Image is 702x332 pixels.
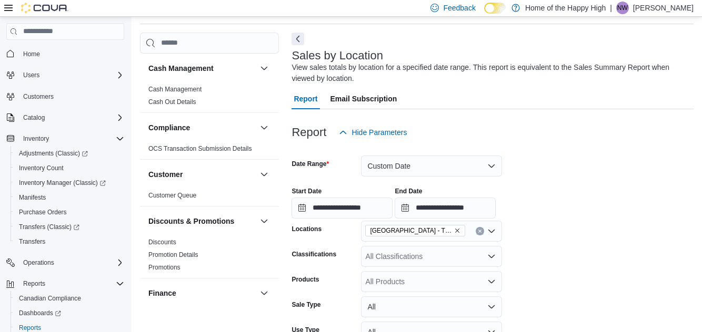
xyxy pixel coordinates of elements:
span: Winnipeg - The Shed District - Fire & Flower [365,225,465,236]
label: Sale Type [292,300,320,309]
h3: Customer [148,169,183,180]
input: Press the down key to open a popover containing a calendar. [395,198,496,219]
a: Manifests [15,191,50,204]
span: Dashboards [15,307,124,319]
a: Transfers [15,235,49,248]
span: [GEOGRAPHIC_DATA] - The Shed District - Fire & Flower [370,225,452,236]
span: Operations [23,258,54,267]
button: Open list of options [487,227,496,235]
span: Transfers (Classic) [19,223,79,231]
label: Date Range [292,160,329,168]
button: Compliance [148,122,256,133]
span: Purchase Orders [15,206,124,219]
span: Inventory Manager (Classic) [19,179,106,187]
h3: Finance [148,288,176,298]
span: Email Subscription [330,88,397,109]
button: Inventory [2,131,128,146]
button: Clear input [476,227,484,235]
button: Customer [148,169,256,180]
div: Natasha Walsh [616,2,629,14]
button: Hide Parameters [335,122,411,143]
span: Customer Queue [148,191,196,200]
button: Customer [258,168,270,181]
button: Next [292,33,304,45]
span: Report [294,88,317,109]
span: Home [19,47,124,60]
button: Manifests [11,190,128,205]
button: Cash Management [148,63,256,74]
a: Canadian Compliance [15,292,85,305]
a: Inventory Count [15,162,68,174]
button: Transfers [11,234,128,249]
button: Users [2,68,128,82]
span: Inventory Count [19,164,64,172]
a: Transfers (Classic) [15,221,84,233]
span: Users [23,71,39,79]
h3: Discounts & Promotions [148,216,234,226]
button: Reports [19,277,49,290]
label: Locations [292,225,322,233]
label: End Date [395,187,422,195]
span: Purchase Orders [19,208,67,216]
a: Promotion Details [148,251,198,258]
button: Inventory Count [11,161,128,175]
button: Remove Winnipeg - The Shed District - Fire & Flower from selection in this group [454,227,460,234]
a: Purchase Orders [15,206,71,219]
a: OCS Transaction Submission Details [148,145,252,152]
span: Dashboards [19,309,61,317]
span: Cash Management [148,85,202,94]
p: [PERSON_NAME] [633,2,694,14]
a: Customer Queue [148,192,196,199]
input: Press the down key to open a popover containing a calendar. [292,198,393,219]
span: Promotions [148,263,180,272]
h3: Sales by Location [292,49,383,62]
div: View sales totals by location for a specified date range. This report is equivalent to the Sales ... [292,62,688,84]
button: Finance [258,287,270,299]
span: Hide Parameters [352,127,407,138]
h3: Cash Management [148,63,214,74]
button: Catalog [19,111,49,124]
button: Users [19,69,44,81]
span: Adjustments (Classic) [15,147,124,160]
div: Customer [140,189,279,206]
button: Home [2,46,128,61]
span: Reports [19,324,41,332]
span: Canadian Compliance [19,294,81,303]
button: Discounts & Promotions [148,216,256,226]
p: | [610,2,612,14]
span: Catalog [19,111,124,124]
button: Purchase Orders [11,205,128,220]
h3: Report [292,126,326,139]
p: Home of the Happy High [525,2,606,14]
input: Dark Mode [484,3,506,14]
span: Discounts [148,238,176,246]
a: Cash Management [148,86,202,93]
div: Compliance [140,142,279,159]
span: Inventory [19,132,124,145]
button: All [361,296,502,317]
button: Custom Date [361,155,502,177]
span: Reports [23,279,45,288]
button: Discounts & Promotions [258,215,270,227]
button: Operations [19,256,58,269]
a: Transfers (Classic) [11,220,128,234]
span: Cash Out Details [148,98,196,106]
span: Operations [19,256,124,269]
label: Products [292,275,319,284]
a: Inventory Manager (Classic) [11,175,128,190]
span: Adjustments (Classic) [19,149,88,158]
a: Discounts [148,238,176,246]
span: Users [19,69,124,81]
span: Catalog [23,113,45,122]
span: Transfers [15,235,124,248]
span: Inventory Count [15,162,124,174]
button: Reports [2,276,128,291]
span: Inventory Manager (Classic) [15,177,124,189]
a: Promotions [148,264,180,271]
span: Home [23,50,40,58]
a: Home [19,48,44,60]
button: Finance [148,288,256,298]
